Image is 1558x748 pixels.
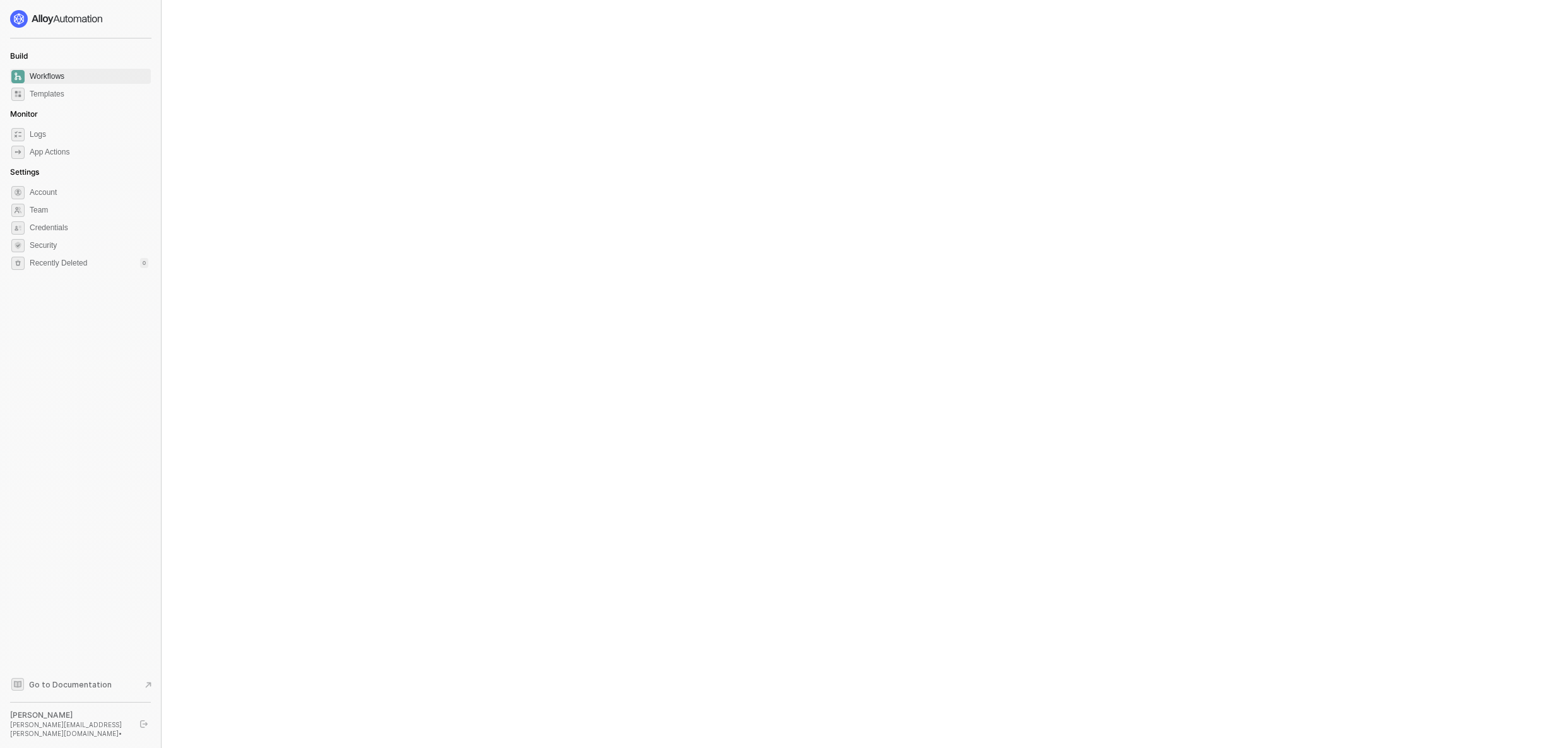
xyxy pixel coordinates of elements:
div: [PERSON_NAME] [10,710,129,720]
span: documentation [11,678,24,691]
span: settings [11,257,25,270]
img: logo [10,10,103,28]
span: logout [140,720,148,728]
span: credentials [11,221,25,235]
span: icon-app-actions [11,146,25,159]
span: settings [11,186,25,199]
span: Account [30,185,148,200]
a: Knowledge Base [10,677,151,692]
span: team [11,204,25,217]
span: dashboard [11,70,25,83]
span: document-arrow [142,679,155,691]
div: [PERSON_NAME][EMAIL_ADDRESS][PERSON_NAME][DOMAIN_NAME] • [10,720,129,738]
span: security [11,239,25,252]
a: logo [10,10,151,28]
span: Recently Deleted [30,258,87,269]
span: Go to Documentation [29,679,112,690]
div: 0 [140,258,148,268]
span: Team [30,202,148,218]
span: Settings [10,167,39,177]
div: App Actions [30,147,69,158]
span: Security [30,238,148,253]
span: Credentials [30,220,148,235]
span: Templates [30,86,148,102]
span: Workflows [30,69,148,84]
span: Build [10,51,28,61]
span: Monitor [10,109,38,119]
span: icon-logs [11,128,25,141]
span: Logs [30,127,148,142]
span: marketplace [11,88,25,101]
